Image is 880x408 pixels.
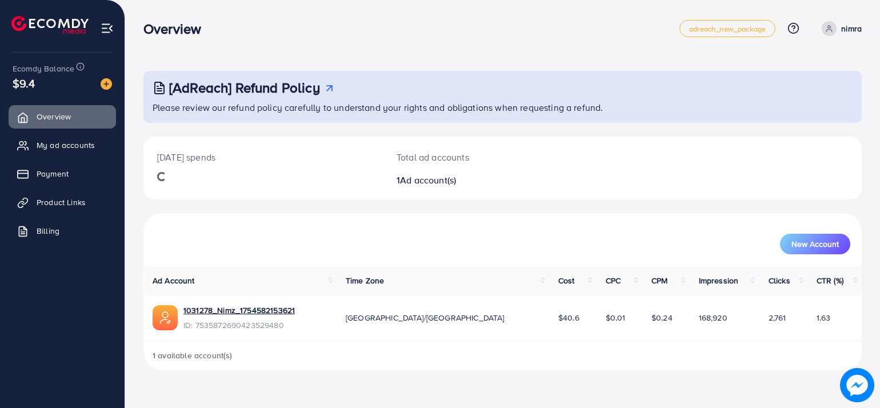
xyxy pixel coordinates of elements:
[400,174,456,186] span: Ad account(s)
[37,111,71,122] span: Overview
[11,16,89,34] img: logo
[183,319,295,331] span: ID: 7535872690423529480
[699,275,739,286] span: Impression
[397,175,549,186] h2: 1
[13,63,74,74] span: Ecomdy Balance
[817,312,831,323] span: 1.63
[769,275,790,286] span: Clicks
[9,219,116,242] a: Billing
[558,275,575,286] span: Cost
[769,312,786,323] span: 2,761
[699,312,727,323] span: 168,920
[157,150,369,164] p: [DATE] spends
[817,21,862,36] a: nimra
[606,312,626,323] span: $0.01
[817,275,843,286] span: CTR (%)
[9,134,116,157] a: My ad accounts
[346,312,505,323] span: [GEOGRAPHIC_DATA]/[GEOGRAPHIC_DATA]
[37,168,69,179] span: Payment
[9,191,116,214] a: Product Links
[841,369,874,402] img: image
[780,234,850,254] button: New Account
[101,78,112,90] img: image
[679,20,775,37] a: adreach_new_package
[13,75,35,91] span: $9.4
[183,305,295,316] a: 1031278_Nimz_1754582153621
[153,350,233,361] span: 1 available account(s)
[37,139,95,151] span: My ad accounts
[153,101,855,114] p: Please review our refund policy carefully to understand your rights and obligations when requesti...
[9,105,116,128] a: Overview
[397,150,549,164] p: Total ad accounts
[101,22,114,35] img: menu
[346,275,384,286] span: Time Zone
[841,22,862,35] p: nimra
[169,79,320,96] h3: [AdReach] Refund Policy
[37,197,86,208] span: Product Links
[143,21,210,37] h3: Overview
[153,305,178,330] img: ic-ads-acc.e4c84228.svg
[689,25,766,33] span: adreach_new_package
[606,275,621,286] span: CPC
[651,312,673,323] span: $0.24
[791,240,839,248] span: New Account
[9,162,116,185] a: Payment
[153,275,195,286] span: Ad Account
[651,275,667,286] span: CPM
[558,312,579,323] span: $40.6
[37,225,59,237] span: Billing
